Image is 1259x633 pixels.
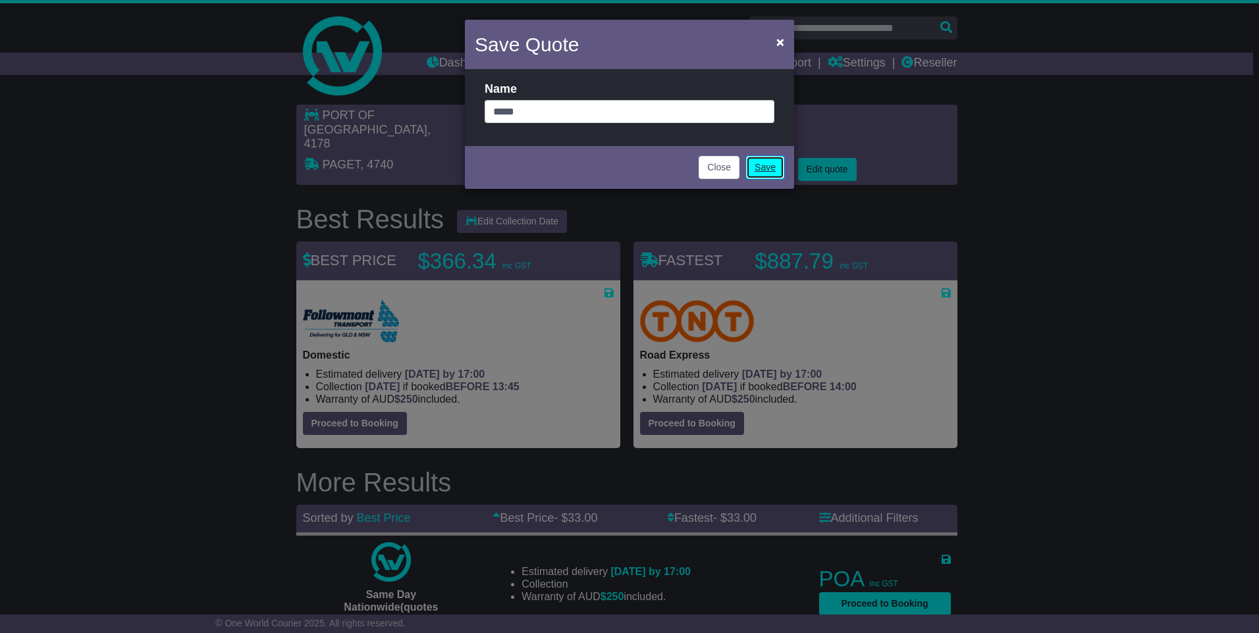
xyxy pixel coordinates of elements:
label: Name [485,82,517,97]
button: Close [770,28,791,55]
h4: Save Quote [475,30,579,59]
a: Save [746,156,784,179]
button: Close [699,156,739,179]
span: × [776,34,784,49]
